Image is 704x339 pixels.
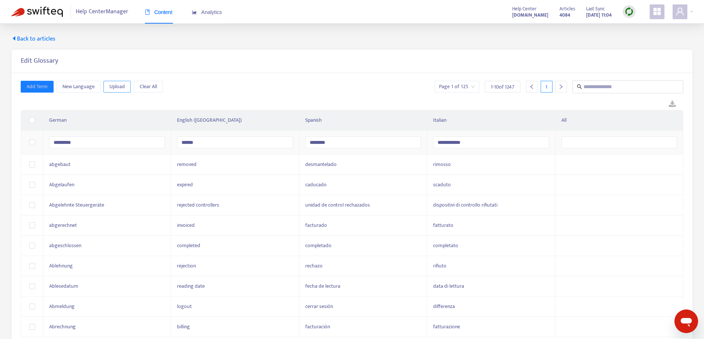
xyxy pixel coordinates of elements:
span: caret-left [11,35,17,41]
span: Upload [109,83,125,91]
span: Analytics [192,9,222,15]
span: rifiuto [433,262,446,270]
span: right [558,84,564,89]
span: 1 - 10 of 1247 [491,83,514,91]
span: left [529,84,534,89]
strong: 4084 [560,11,570,19]
th: Spanish [299,110,427,131]
span: rejection [177,262,196,270]
span: completado [305,241,331,250]
span: completato [433,241,458,250]
th: German [43,110,171,131]
span: user [676,7,684,16]
span: abgerechnet [49,221,77,229]
button: Upload [103,81,131,93]
span: rechazo [305,262,323,270]
span: billing [177,322,190,331]
span: New Language [62,83,95,91]
span: data di lettura [433,282,464,290]
span: fatturazione [433,322,460,331]
span: facturado [305,221,327,229]
button: Clear All [134,81,163,93]
span: fecha de lectura [305,282,340,290]
span: logout [177,302,192,311]
iframe: Schaltfläche zum Öffnen des Messaging-Fensters [674,309,698,333]
span: Help Center [512,5,537,13]
span: Abgelehnte Steuergeräte [49,201,104,209]
span: Content [145,9,173,15]
span: scaduto [433,180,451,189]
span: rimosso [433,160,451,169]
span: completed [177,241,200,250]
th: Italian [427,110,555,131]
span: unidad de control rechazados [305,201,370,209]
span: Last Sync [586,5,605,13]
span: Help Center Manager [76,5,128,19]
span: search [577,84,582,89]
span: Clear All [140,83,157,91]
span: dispositivi di controllo rifiutati [433,201,497,209]
a: [DOMAIN_NAME] [512,11,548,19]
span: caducado [305,180,327,189]
span: appstore [653,7,662,16]
div: 1 [541,81,552,93]
span: fatturato [433,221,453,229]
span: expired [177,180,193,189]
th: All [555,110,683,131]
span: differenza [433,302,455,311]
span: Abgelaufen [49,180,74,189]
span: invoiced [177,221,195,229]
img: Swifteq [11,7,63,17]
span: rejected controllers [177,201,219,209]
span: book [145,10,150,15]
span: reading date [177,282,205,290]
span: facturación [305,322,330,331]
span: Articles [560,5,575,13]
span: abgebaut [49,160,71,169]
span: Back to articles [11,35,55,44]
button: New Language [57,81,101,93]
span: cerrar sesión [305,302,333,311]
span: Abrechnung [49,322,76,331]
img: sync.dc5367851b00ba804db3.png [625,7,634,16]
button: Add Term [21,81,54,93]
span: abgeschlossen [49,241,81,250]
h5: Edit Glossary [21,57,58,65]
span: area-chart [192,10,197,15]
th: English ([GEOGRAPHIC_DATA]) [171,110,299,131]
span: Ablehnung [49,262,73,270]
strong: [DATE] 11:04 [586,11,612,19]
span: removed [177,160,197,169]
span: Ablesedatum [49,282,78,290]
span: desmantelado [305,160,337,169]
span: Abmeldung [49,302,75,311]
